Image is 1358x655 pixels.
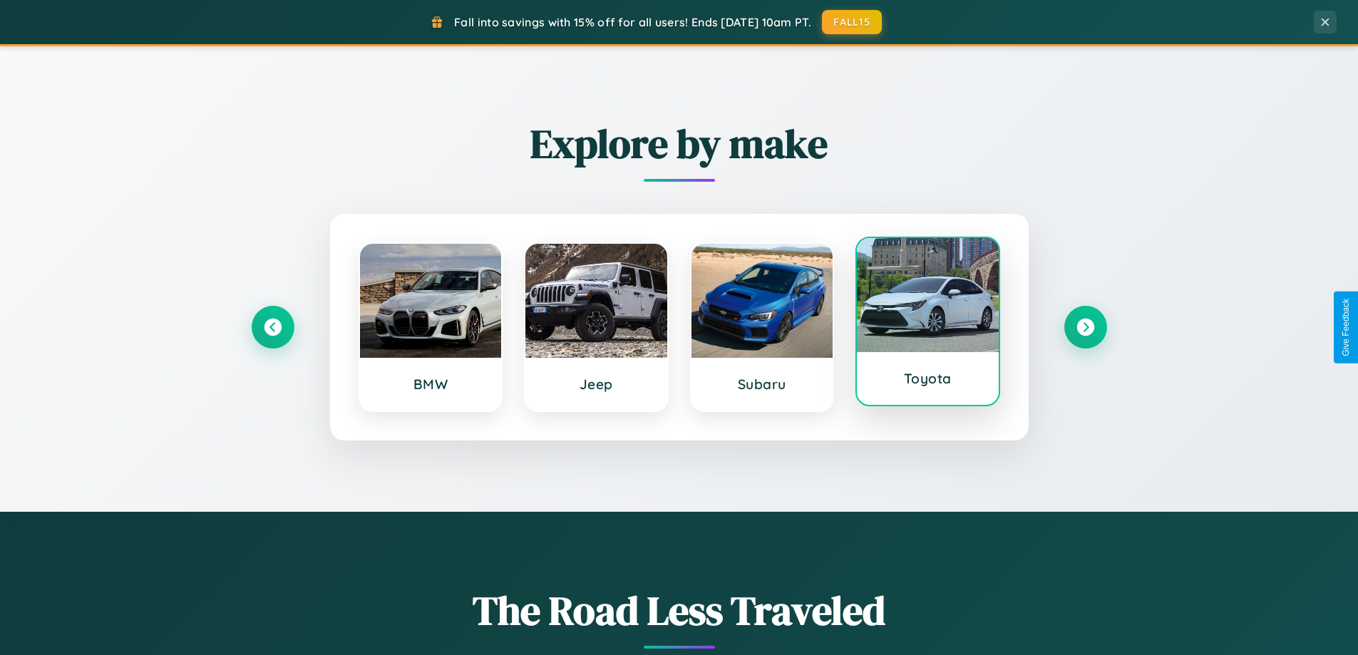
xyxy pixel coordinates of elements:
[822,10,882,34] button: FALL15
[540,376,653,393] h3: Jeep
[374,376,488,393] h3: BMW
[706,376,819,393] h3: Subaru
[252,583,1107,638] h1: The Road Less Traveled
[1341,299,1351,356] div: Give Feedback
[454,15,811,29] span: Fall into savings with 15% off for all users! Ends [DATE] 10am PT.
[871,370,984,387] h3: Toyota
[252,116,1107,171] h2: Explore by make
